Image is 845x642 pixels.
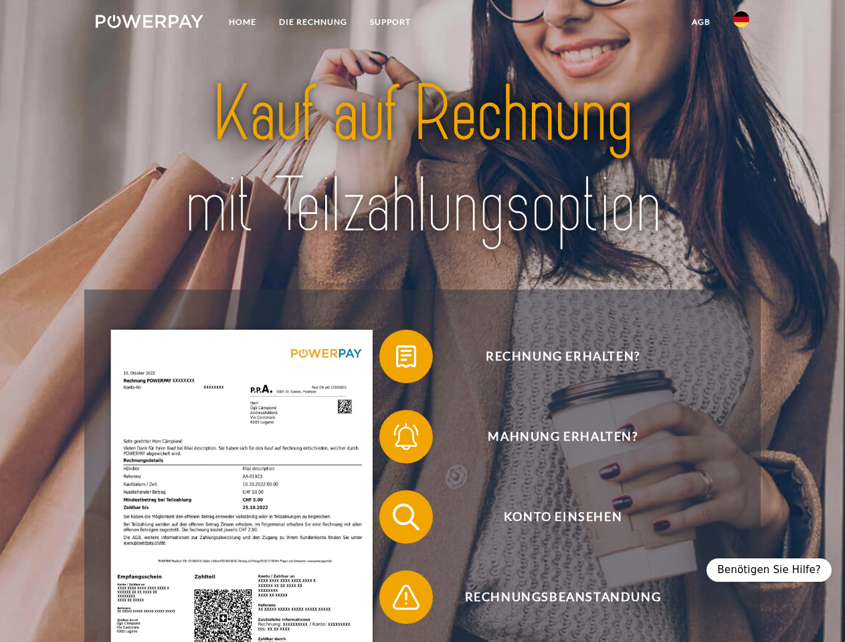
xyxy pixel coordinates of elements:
img: qb_bell.svg [389,420,423,453]
button: Rechnung erhalten? [379,330,727,383]
img: qb_warning.svg [389,580,423,614]
img: qb_search.svg [389,500,423,534]
img: de [733,11,749,27]
a: SUPPORT [359,10,422,34]
div: Benötigen Sie Hilfe? [707,558,832,582]
span: Rechnung erhalten? [399,330,727,383]
button: Konto einsehen [379,490,727,544]
a: agb [680,10,722,34]
button: Mahnung erhalten? [379,410,727,463]
img: title-powerpay_de.svg [128,64,717,256]
img: qb_bill.svg [389,340,423,373]
button: Rechnungsbeanstandung [379,570,727,624]
a: Home [217,10,268,34]
a: DIE RECHNUNG [268,10,359,34]
img: logo-powerpay-white.svg [96,15,203,28]
span: Rechnungsbeanstandung [399,570,727,624]
span: Konto einsehen [399,490,727,544]
span: Mahnung erhalten? [399,410,727,463]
